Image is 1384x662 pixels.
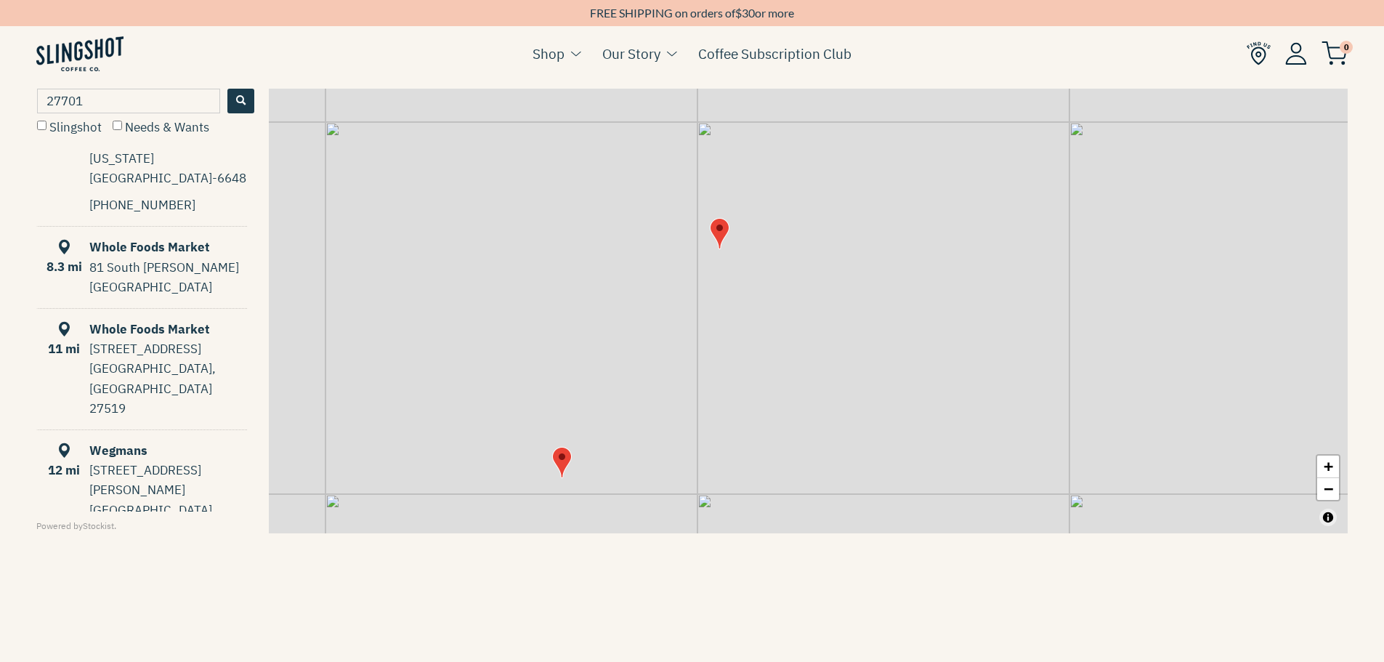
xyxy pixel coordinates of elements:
[552,447,572,478] img: The Fresh Market
[735,6,742,20] span: $
[1317,456,1339,478] a: Zoom in
[39,320,247,339] div: Whole Foods Market
[1285,42,1307,65] img: Account
[89,169,247,188] div: [GEOGRAPHIC_DATA]-6648
[1322,44,1348,62] a: 0
[37,89,220,113] input: Type a postcode or address...
[36,519,254,533] div: Powered by .
[89,197,195,213] a: [PHONE_NUMBER]
[602,43,660,65] a: Our Story
[113,121,122,130] input: Needs & Wants
[1322,41,1348,65] img: cart
[89,129,247,169] div: [STREET_ADDRESS][US_STATE]
[83,520,114,531] a: Stockist Store Locator software (This link will open in a new tab)
[37,119,102,135] label: Slingshot
[89,501,247,540] div: [GEOGRAPHIC_DATA], [GEOGRAPHIC_DATA]
[533,43,564,65] a: Shop
[1317,478,1339,500] a: Zoom out
[1247,41,1271,65] img: Find Us
[1340,41,1353,54] span: 0
[39,238,247,257] div: Whole Foods Market
[48,341,80,357] span: 11 mi
[37,121,46,130] input: Slingshot
[46,259,82,275] span: 8.3 mi
[89,461,247,500] div: [STREET_ADDRESS][PERSON_NAME]
[742,6,755,20] span: 30
[89,258,247,278] div: 81 South [PERSON_NAME]
[89,278,247,297] div: [GEOGRAPHIC_DATA]
[89,339,247,359] div: [STREET_ADDRESS]
[113,119,209,135] label: Needs & Wants
[227,89,254,113] button: Search
[89,359,247,419] div: [GEOGRAPHIC_DATA], [GEOGRAPHIC_DATA] 27519
[48,462,80,478] span: 12 mi
[710,218,729,249] img: Whole Foods Market
[269,89,1348,533] div: Map
[698,43,851,65] a: Coffee Subscription Club
[39,441,247,461] div: Wegmans
[1319,509,1337,526] button: Toggle attribution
